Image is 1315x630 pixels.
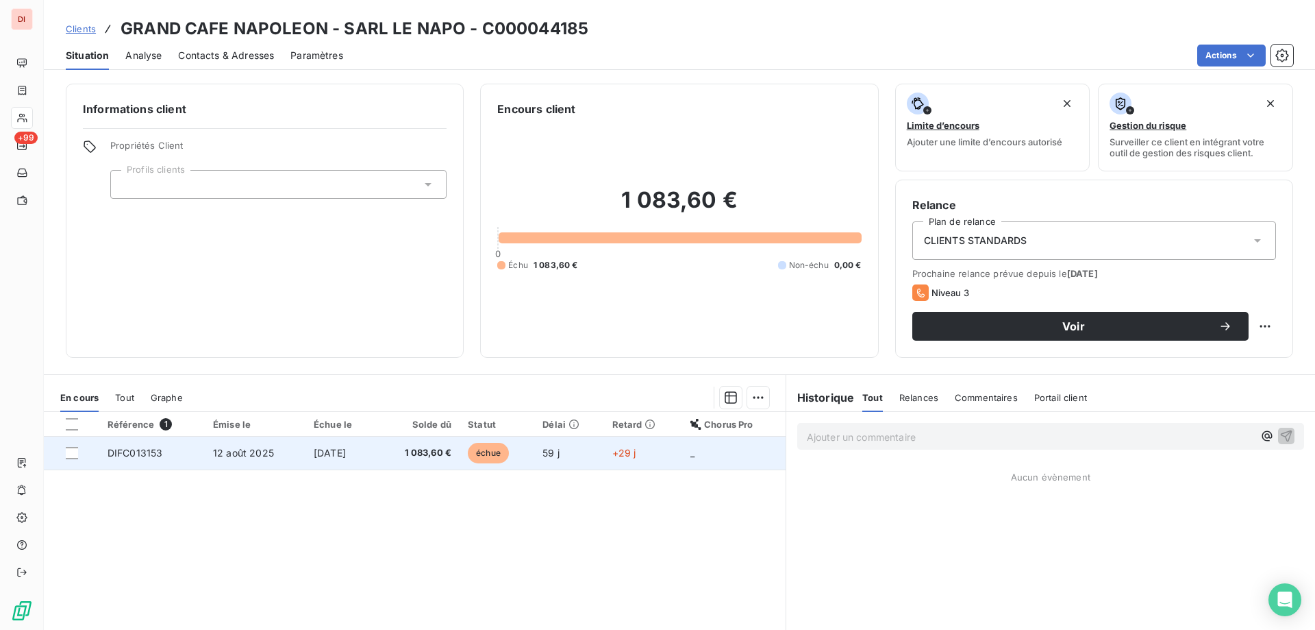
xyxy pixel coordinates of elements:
span: Clients [66,23,96,34]
h2: 1 083,60 € [497,186,861,228]
span: 1 [160,418,172,431]
span: Gestion du risque [1110,120,1186,131]
span: En cours [60,392,99,403]
span: Paramètres [290,49,343,62]
button: Actions [1197,45,1266,66]
div: Échue le [314,419,369,430]
span: Analyse [125,49,162,62]
span: +99 [14,132,38,144]
div: Open Intercom Messenger [1268,583,1301,616]
span: 12 août 2025 [213,447,274,459]
button: Limite d’encoursAjouter une limite d’encours autorisé [895,84,1090,171]
span: Aucun évènement [1011,472,1090,483]
span: DIFC013153 [108,447,163,459]
div: Émise le [213,419,297,430]
span: Relances [899,392,938,403]
span: Propriétés Client [110,140,447,159]
span: échue [468,443,509,463]
h6: Encours client [497,101,575,117]
span: Limite d’encours [907,120,979,131]
span: 59 j [542,447,560,459]
a: Clients [66,22,96,36]
span: Graphe [151,392,183,403]
span: Prochaine relance prévue depuis le [912,268,1276,279]
button: Gestion du risqueSurveiller ce client en intégrant votre outil de gestion des risques client. [1098,84,1293,171]
span: CLIENTS STANDARDS [924,234,1027,247]
h6: Relance [912,197,1276,213]
div: Solde dû [386,419,452,430]
span: Ajouter une limite d’encours autorisé [907,136,1062,147]
span: Surveiller ce client en intégrant votre outil de gestion des risques client. [1110,136,1281,158]
span: [DATE] [314,447,346,459]
span: Voir [929,321,1218,332]
span: 0,00 € [834,259,862,271]
div: Délai [542,419,595,430]
span: [DATE] [1067,268,1098,279]
h3: GRAND CAFE NAPOLEON - SARL LE NAPO - C000044185 [121,16,588,41]
span: _ [690,447,694,459]
span: 1 083,60 € [386,446,452,460]
span: Échu [508,259,528,271]
span: 0 [495,248,501,259]
span: Situation [66,49,109,62]
img: Logo LeanPay [11,600,33,622]
div: Chorus Pro [690,419,777,430]
span: Contacts & Adresses [178,49,274,62]
span: Tout [115,392,134,403]
span: Tout [862,392,883,403]
span: Portail client [1034,392,1087,403]
button: Voir [912,312,1249,341]
h6: Informations client [83,101,447,117]
span: Non-échu [789,259,829,271]
span: 1 083,60 € [534,259,578,271]
span: Niveau 3 [931,287,969,298]
span: +29 j [612,447,636,459]
div: Retard [612,419,675,430]
div: Statut [468,419,526,430]
div: DI [11,8,33,30]
input: Ajouter une valeur [122,178,133,191]
div: Référence [108,418,197,431]
span: Commentaires [955,392,1018,403]
h6: Historique [786,389,855,406]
